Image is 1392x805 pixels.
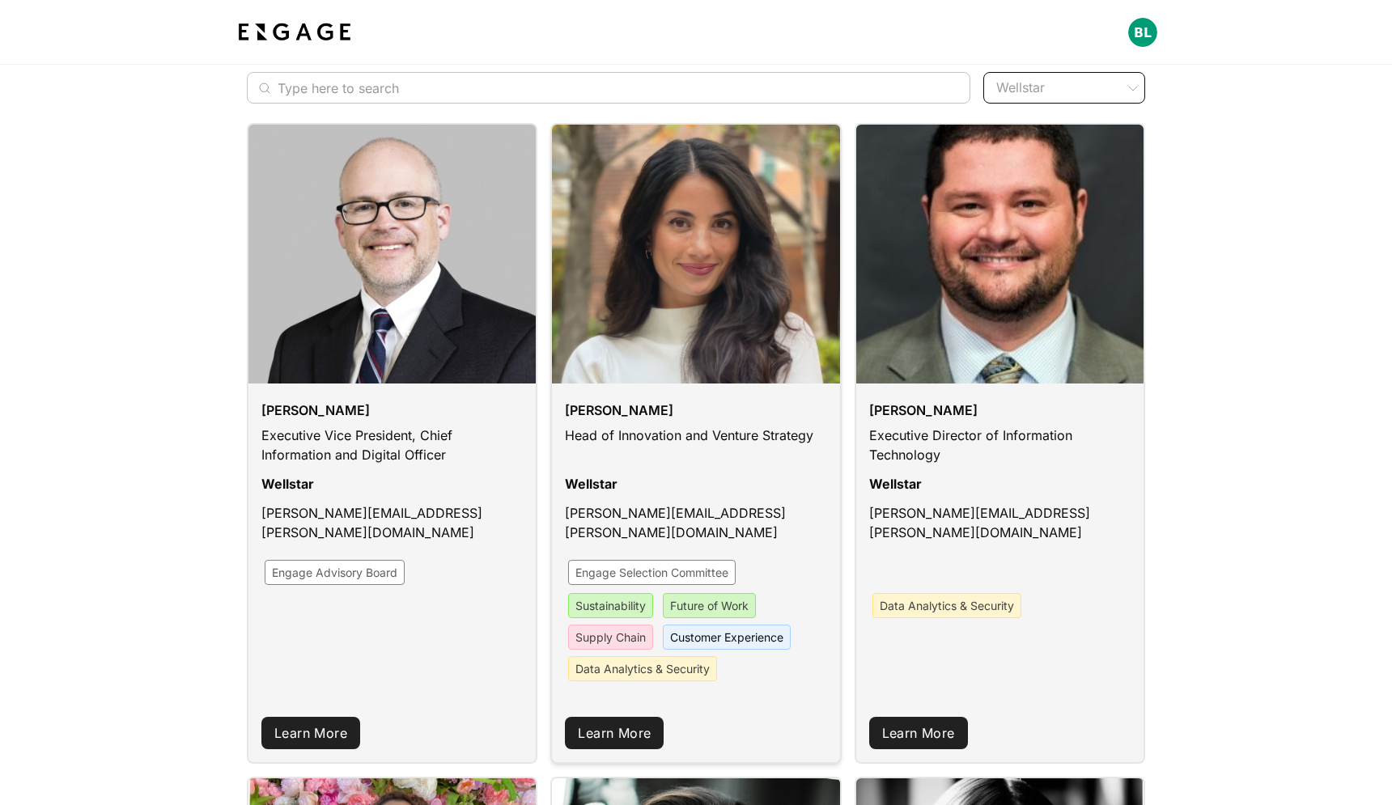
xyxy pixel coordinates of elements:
[983,72,1145,104] div: Wellstar
[575,630,646,644] span: Supply Chain
[869,503,1131,552] p: [PERSON_NAME][EMAIL_ADDRESS][PERSON_NAME][DOMAIN_NAME]
[261,403,370,425] h3: [PERSON_NAME]
[565,717,664,749] a: Learn More
[565,503,826,552] p: [PERSON_NAME][EMAIL_ADDRESS][PERSON_NAME][DOMAIN_NAME]
[670,599,749,612] span: Future of Work
[869,474,922,503] p: Wellstar
[670,630,783,644] span: Customer Experience
[1128,18,1157,47] button: Open profile menu
[575,662,710,676] span: Data Analytics & Security
[565,474,617,503] p: Wellstar
[261,717,360,749] a: Learn More
[1128,18,1157,47] img: Profile picture of Belsasar Lepe
[575,599,646,612] span: Sustainability
[575,566,728,579] span: Engage Selection Committee
[565,403,673,425] h3: [PERSON_NAME]
[247,72,970,104] div: Type here to search
[235,18,354,47] img: bdf1fb74-1727-4ba0-a5bd-bc74ae9fc70b.jpeg
[565,426,813,455] p: Head of Innovation and Venture Strategy
[261,426,523,474] p: Executive Vice President, Chief Information and Digital Officer
[261,503,523,552] p: [PERSON_NAME][EMAIL_ADDRESS][PERSON_NAME][DOMAIN_NAME]
[869,426,1131,474] p: Executive Director of Information Technology
[261,474,314,503] p: Wellstar
[272,566,397,579] span: Engage Advisory Board
[278,72,923,104] input: Type here to search
[869,403,978,425] h3: [PERSON_NAME]
[869,717,968,749] a: Learn More
[880,599,1014,612] span: Data Analytics & Security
